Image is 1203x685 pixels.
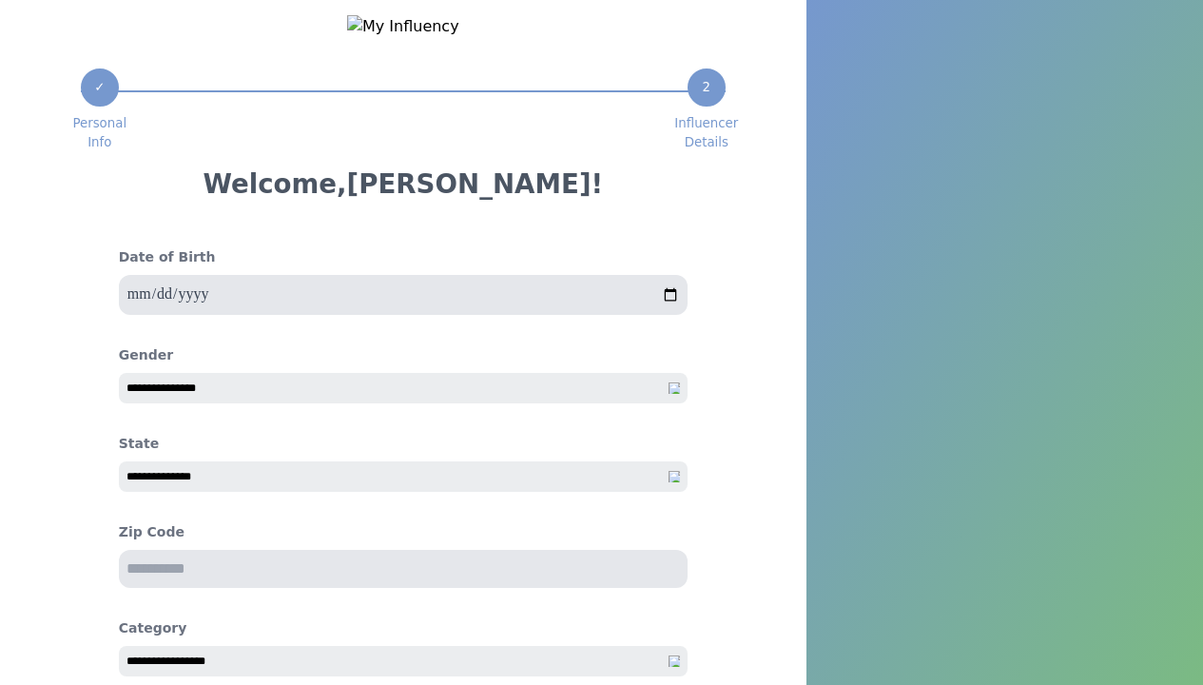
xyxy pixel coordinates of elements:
div: ✓ [81,68,119,107]
h4: Zip Code [119,522,688,542]
h4: State [119,434,688,454]
div: 2 [688,68,726,107]
span: Influencer Details [674,114,738,152]
img: My Influency [347,15,459,38]
h4: Gender [119,345,688,365]
span: Personal Info [72,114,126,152]
h3: Welcome, [PERSON_NAME] ! [81,167,726,202]
h4: Category [119,618,688,638]
h4: Date of Birth [119,247,688,267]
